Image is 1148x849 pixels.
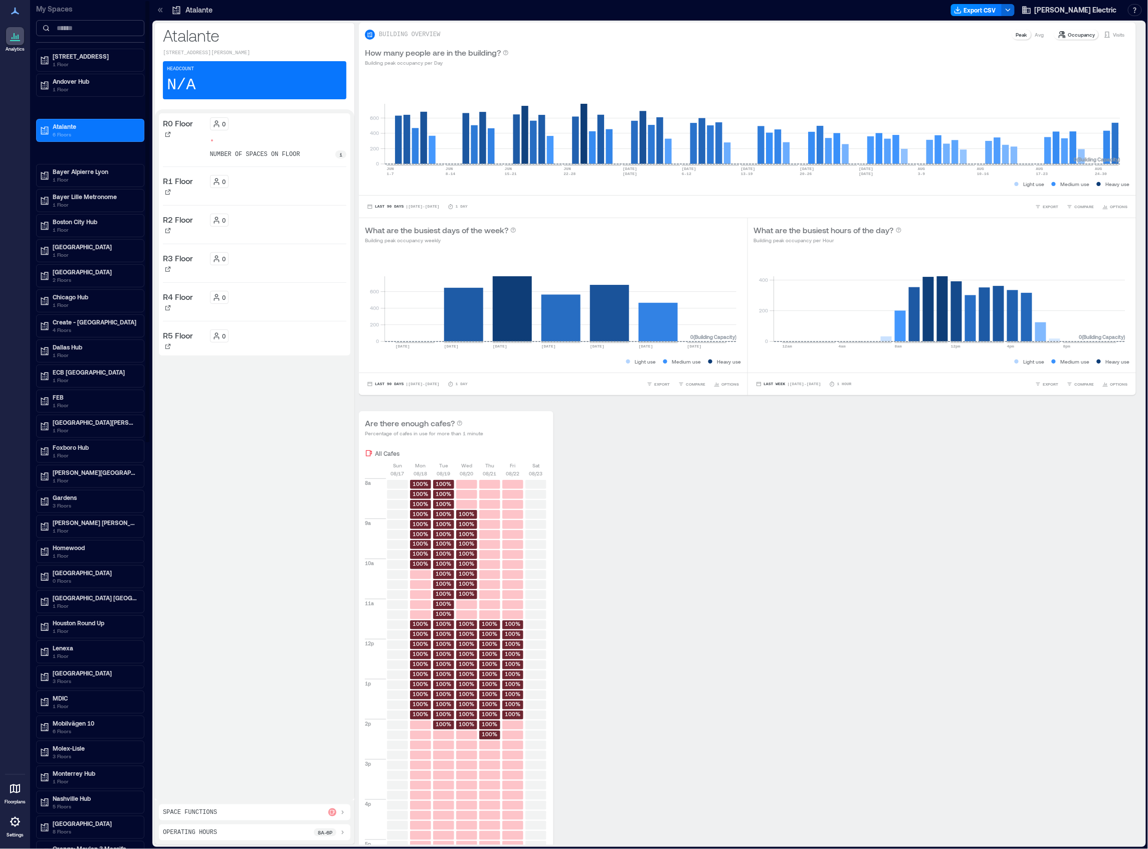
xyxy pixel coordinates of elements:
p: 1 Floor [53,602,137,610]
p: R2 Floor [163,214,193,226]
a: Analytics [3,24,28,55]
text: [DATE] [396,344,410,349]
text: 100% [505,681,521,688]
text: 100% [413,641,429,647]
p: 0 [223,332,226,340]
text: 3-9 [918,172,925,176]
p: Floorplans [5,799,26,805]
text: 100% [459,521,475,527]
p: Atalante [53,122,137,130]
text: 100% [459,691,475,698]
button: COMPARE [1065,202,1096,212]
p: [GEOGRAPHIC_DATA] [GEOGRAPHIC_DATA] [53,594,137,602]
p: 11a [365,599,374,607]
text: 100% [459,591,475,597]
p: 0 [223,216,226,224]
text: 100% [436,591,452,597]
p: 0 Floors [53,577,137,585]
text: JUN [505,166,512,171]
p: Dallas Hub [53,343,137,351]
text: 100% [459,641,475,647]
p: 1 Floor [53,226,137,234]
text: 100% [482,691,498,698]
text: 100% [413,500,429,507]
p: What are the busiest hours of the day? [754,224,894,236]
p: Operating Hours [163,828,217,836]
p: 08/17 [391,469,405,477]
text: 100% [436,480,452,487]
text: AUG [1095,166,1103,171]
text: 100% [505,621,521,627]
span: OPTIONS [1110,381,1128,387]
p: 3 Floors [53,677,137,685]
p: 9a [365,519,371,527]
p: number of spaces on floor [210,150,300,158]
text: 100% [413,701,429,708]
text: [DATE] [444,344,459,349]
text: 100% [436,531,452,537]
text: 100% [482,621,498,627]
text: 100% [482,721,498,728]
text: 100% [413,561,429,567]
text: 100% [436,721,452,728]
text: 100% [482,641,498,647]
text: 100% [482,661,498,667]
text: [DATE] [687,344,702,349]
p: Settings [7,832,24,838]
text: [DATE] [741,166,755,171]
p: N/A [167,75,196,95]
text: 100% [436,671,452,677]
button: COMPARE [1065,379,1096,389]
button: OPTIONS [1100,379,1130,389]
p: 1 Hour [837,381,852,387]
p: 08/19 [437,469,451,477]
span: COMPARE [1075,204,1094,210]
p: Mon [416,461,426,469]
text: 100% [413,661,429,667]
p: ECB [GEOGRAPHIC_DATA] [53,368,137,376]
text: [DATE] [541,344,556,349]
tspan: 200 [370,321,379,327]
text: 4pm [1007,344,1015,349]
p: Wed [461,461,472,469]
p: Sat [532,461,539,469]
button: EXPORT [1033,379,1061,389]
p: 1 Floor [53,426,137,434]
text: 4am [839,344,846,349]
text: 8pm [1063,344,1071,349]
text: 100% [436,691,452,698]
p: Mobilvägen 10 [53,719,137,727]
p: 1 Floor [53,652,137,660]
text: 100% [413,541,429,547]
p: 1 Floor [53,552,137,560]
p: Occupancy [1068,31,1095,39]
text: 100% [436,581,452,587]
p: 1 Floor [53,777,137,785]
p: Are there enough cafes? [365,417,455,429]
p: Thu [485,461,494,469]
tspan: 600 [370,115,379,121]
p: My Spaces [36,4,144,14]
p: Light use [1024,180,1045,188]
text: 100% [459,631,475,637]
text: 100% [505,651,521,657]
text: 100% [436,500,452,507]
p: Houston Round Up [53,619,137,627]
button: Last Week |[DATE]-[DATE] [754,379,823,389]
text: 100% [482,651,498,657]
p: Nashville Hub [53,794,137,802]
text: 100% [436,701,452,708]
text: 100% [436,711,452,718]
p: 1 Floor [53,201,137,209]
text: JUN [564,166,571,171]
text: 100% [436,551,452,557]
button: Last 90 Days |[DATE]-[DATE] [365,379,442,389]
p: 2p [365,720,371,728]
text: 12pm [951,344,961,349]
text: 100% [459,561,475,567]
p: Analytics [6,46,25,52]
p: Heavy use [1106,180,1130,188]
p: Heavy use [1106,358,1130,366]
text: 100% [482,711,498,718]
text: 100% [459,671,475,677]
